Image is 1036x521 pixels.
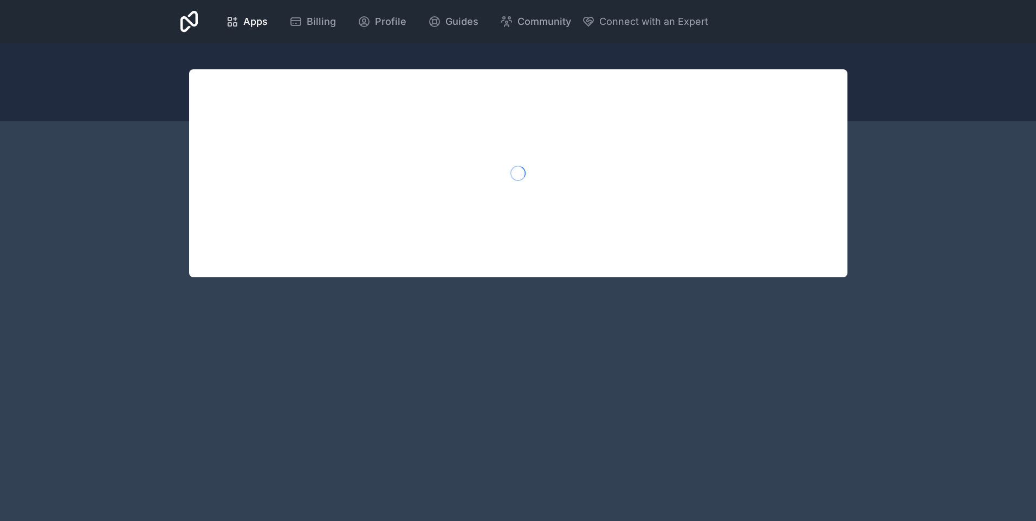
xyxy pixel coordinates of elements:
span: Community [517,14,571,29]
a: Billing [281,10,345,34]
a: Community [491,10,580,34]
span: Guides [445,14,478,29]
a: Apps [217,10,276,34]
span: Billing [307,14,336,29]
span: Apps [243,14,268,29]
button: Connect with an Expert [582,14,708,29]
span: Profile [375,14,406,29]
a: Guides [419,10,487,34]
a: Profile [349,10,415,34]
span: Connect with an Expert [599,14,708,29]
